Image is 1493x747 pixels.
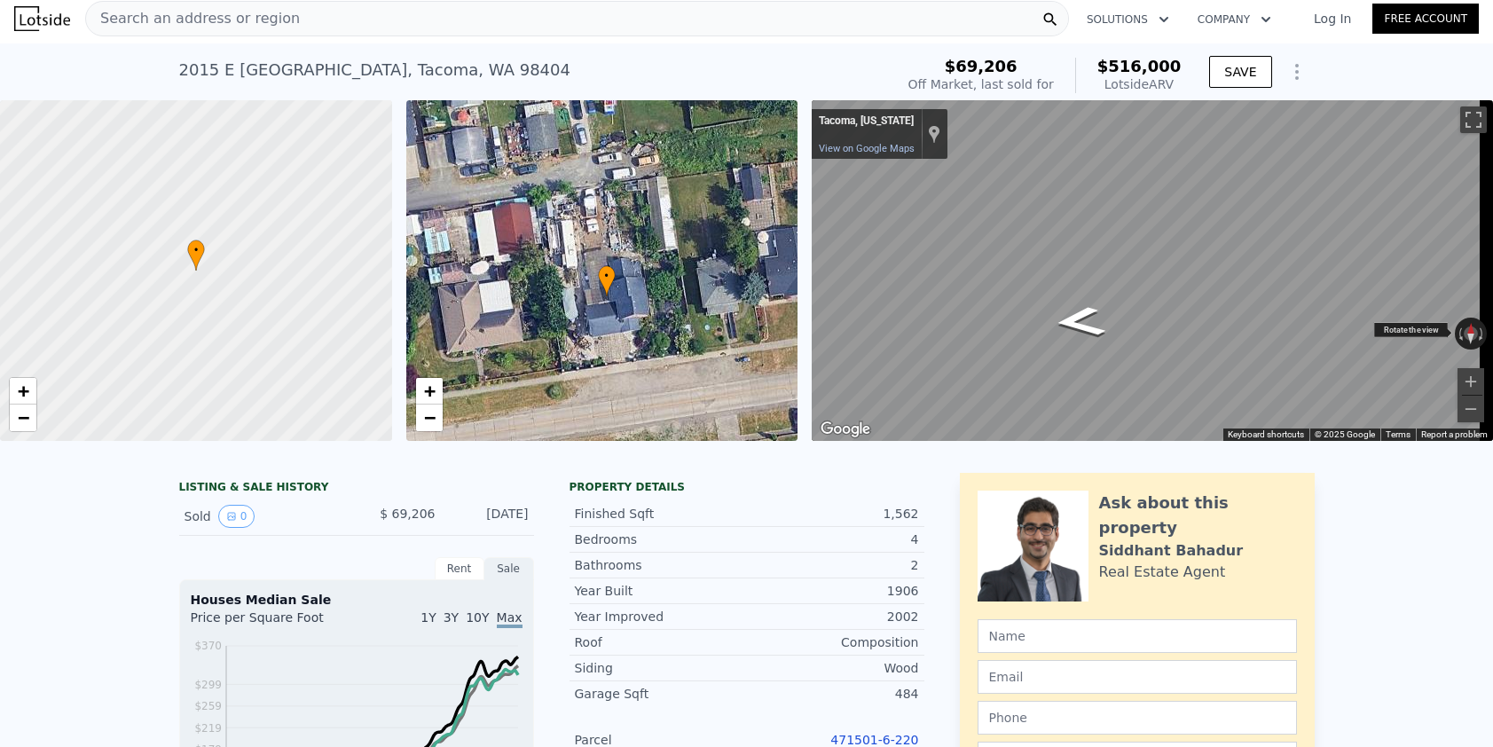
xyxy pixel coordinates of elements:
[575,659,747,677] div: Siding
[1183,4,1285,35] button: Company
[598,265,616,296] div: •
[380,507,435,521] span: $ 69,206
[830,733,918,747] a: 471501-6-220
[575,633,747,651] div: Roof
[1279,54,1315,90] button: Show Options
[1228,429,1304,441] button: Keyboard shortcuts
[1073,4,1183,35] button: Solutions
[575,531,747,548] div: Bedrooms
[1033,299,1127,344] path: Go West
[444,610,459,625] span: 3Y
[1386,429,1410,439] a: Terms (opens in new tab)
[179,480,534,498] div: LISTING & SALE HISTORY
[928,124,940,144] a: Show location on map
[747,608,919,625] div: 2002
[18,406,29,429] span: −
[575,582,747,600] div: Year Built
[1097,75,1182,93] div: Lotside ARV
[484,557,534,580] div: Sale
[194,700,222,712] tspan: $259
[450,505,529,528] div: [DATE]
[86,8,300,29] span: Search an address or region
[747,505,919,523] div: 1,562
[575,608,747,625] div: Year Improved
[1097,57,1182,75] span: $516,000
[978,701,1297,735] input: Phone
[1460,106,1487,133] button: Toggle fullscreen view
[194,722,222,735] tspan: $219
[819,114,914,129] div: Tacoma, [US_STATE]
[812,100,1493,441] div: Map
[1209,56,1271,88] button: SAVE
[816,418,875,441] img: Google
[1458,396,1484,422] button: Zoom out
[908,75,1054,93] div: Off Market, last sold for
[14,6,70,31] img: Lotside
[978,660,1297,694] input: Email
[1372,4,1479,34] a: Free Account
[420,610,436,625] span: 1Y
[575,685,747,703] div: Garage Sqft
[10,405,36,431] a: Zoom out
[497,610,523,628] span: Max
[1099,540,1244,562] div: Siddhant Bahadur
[423,380,435,402] span: +
[1421,429,1488,439] a: Report a problem
[1478,318,1488,350] button: Rotate clockwise
[1455,318,1465,350] button: Rotate counterclockwise
[1315,429,1375,439] span: © 2025 Google
[1458,368,1484,395] button: Zoom in
[812,100,1493,441] div: Street View
[747,659,919,677] div: Wood
[194,679,222,691] tspan: $299
[1099,562,1226,583] div: Real Estate Agent
[747,531,919,548] div: 4
[575,505,747,523] div: Finished Sqft
[187,242,205,258] span: •
[1464,318,1478,350] button: Reset the view
[945,57,1018,75] span: $69,206
[747,582,919,600] div: 1906
[191,609,357,637] div: Price per Square Foot
[598,268,616,284] span: •
[1293,10,1372,28] a: Log In
[747,685,919,703] div: 484
[179,58,570,83] div: 2015 E [GEOGRAPHIC_DATA] , Tacoma , WA 98404
[466,610,489,625] span: 10Y
[435,557,484,580] div: Rent
[978,619,1297,653] input: Name
[747,633,919,651] div: Composition
[416,378,443,405] a: Zoom in
[10,378,36,405] a: Zoom in
[218,505,255,528] button: View historical data
[423,406,435,429] span: −
[747,556,919,574] div: 2
[1374,322,1449,337] div: Rotate the view
[570,480,924,494] div: Property details
[416,405,443,431] a: Zoom out
[187,240,205,271] div: •
[816,418,875,441] a: Open this area in Google Maps (opens a new window)
[185,505,342,528] div: Sold
[18,380,29,402] span: +
[191,591,523,609] div: Houses Median Sale
[819,143,915,154] a: View on Google Maps
[575,556,747,574] div: Bathrooms
[194,640,222,652] tspan: $370
[1099,491,1297,540] div: Ask about this property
